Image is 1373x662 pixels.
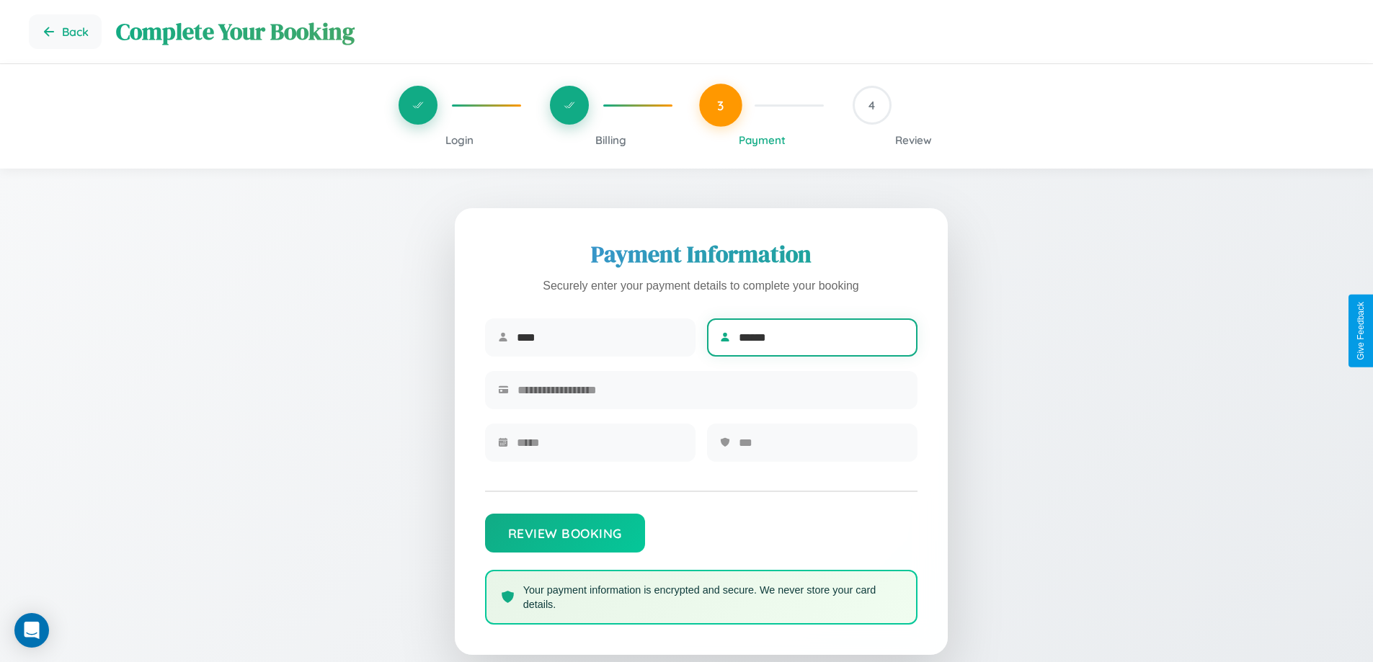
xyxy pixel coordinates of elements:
[485,276,917,297] p: Securely enter your payment details to complete your booking
[1356,302,1366,360] div: Give Feedback
[717,97,724,113] span: 3
[739,133,786,147] span: Payment
[445,133,474,147] span: Login
[485,514,645,553] button: Review Booking
[895,133,932,147] span: Review
[485,238,917,270] h2: Payment Information
[595,133,626,147] span: Billing
[523,583,902,612] p: Your payment information is encrypted and secure. We never store your card details.
[29,14,102,49] button: Go back
[868,98,875,112] span: 4
[116,16,1344,48] h1: Complete Your Booking
[14,613,49,648] div: Open Intercom Messenger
